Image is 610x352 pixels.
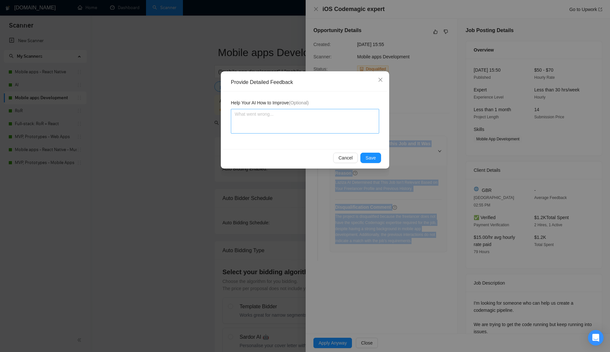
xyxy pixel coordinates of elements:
button: Save [360,153,381,163]
button: Cancel [333,153,358,163]
span: close [378,77,383,82]
div: Provide Detailed Feedback [231,79,384,86]
div: Open Intercom Messenger [588,330,604,346]
span: Cancel [338,154,353,161]
span: Save [366,154,376,161]
span: Help Your AI How to Improve [231,99,309,106]
button: Close [372,71,389,89]
span: (Optional) [289,100,309,105]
